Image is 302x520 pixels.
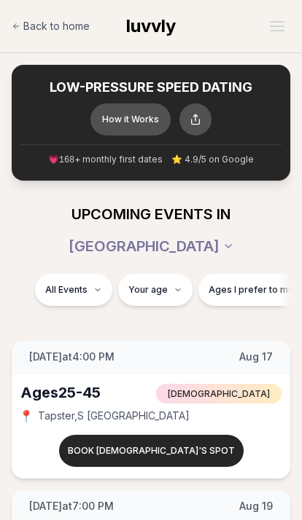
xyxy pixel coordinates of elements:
[118,274,193,306] button: Your age
[23,19,90,34] span: Back to home
[12,12,90,41] a: Back to home
[38,409,190,423] span: Tapster , S [GEOGRAPHIC_DATA]
[171,154,254,165] span: ⭐ 4.9/5 on Google
[128,284,168,296] span: Your age
[126,15,176,38] a: luvvly
[20,79,282,96] h2: LOW-PRESSURE SPEED DATING
[156,384,282,403] span: [DEMOGRAPHIC_DATA]
[71,204,231,224] span: UPCOMING EVENTS IN
[45,284,88,296] span: All Events
[126,15,176,36] span: luvvly
[264,15,290,37] button: Open menu
[59,435,244,467] button: Book [DEMOGRAPHIC_DATA]'s spot
[48,154,163,166] span: 💗 + monthly first dates
[90,103,171,135] button: How it Works
[239,499,273,513] span: Aug 19
[59,155,75,165] span: 168
[29,499,114,513] span: [DATE] at 7:00 PM
[35,274,112,306] button: All Events
[239,350,273,364] span: Aug 17
[69,230,234,262] button: [GEOGRAPHIC_DATA]
[20,410,32,422] span: 📍
[20,382,101,403] div: Ages 25-45
[29,350,115,364] span: [DATE] at 4:00 PM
